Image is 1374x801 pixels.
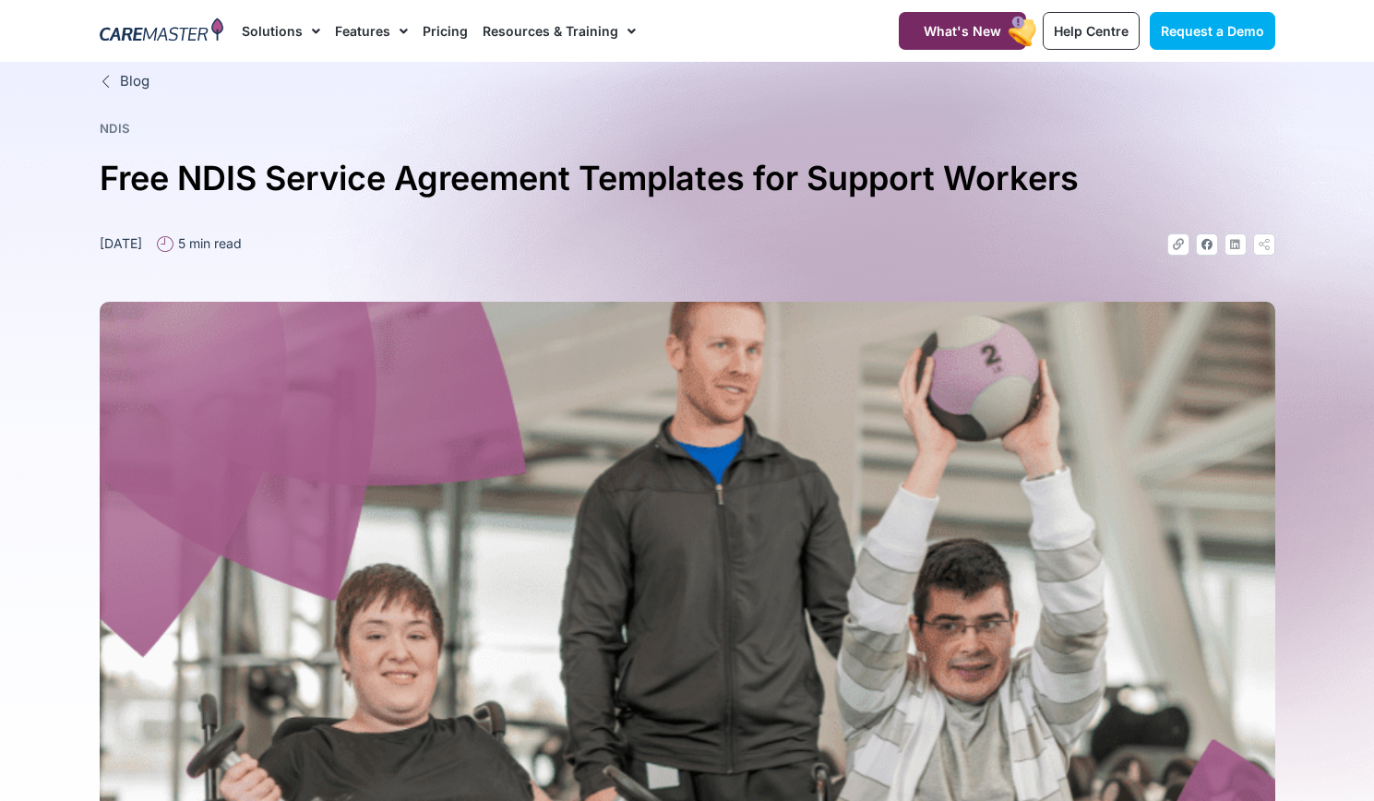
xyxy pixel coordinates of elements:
span: 5 min read [173,233,242,253]
span: What's New [924,23,1001,39]
img: CareMaster Logo [100,18,224,45]
a: Blog [100,71,1275,92]
time: [DATE] [100,235,142,251]
a: What's New [899,12,1026,50]
a: Help Centre [1043,12,1140,50]
a: NDIS [100,121,130,136]
a: Request a Demo [1150,12,1275,50]
span: Help Centre [1054,23,1129,39]
span: Request a Demo [1161,23,1264,39]
h1: Free NDIS Service Agreement Templates for Support Workers [100,151,1275,206]
span: Blog [115,71,149,92]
